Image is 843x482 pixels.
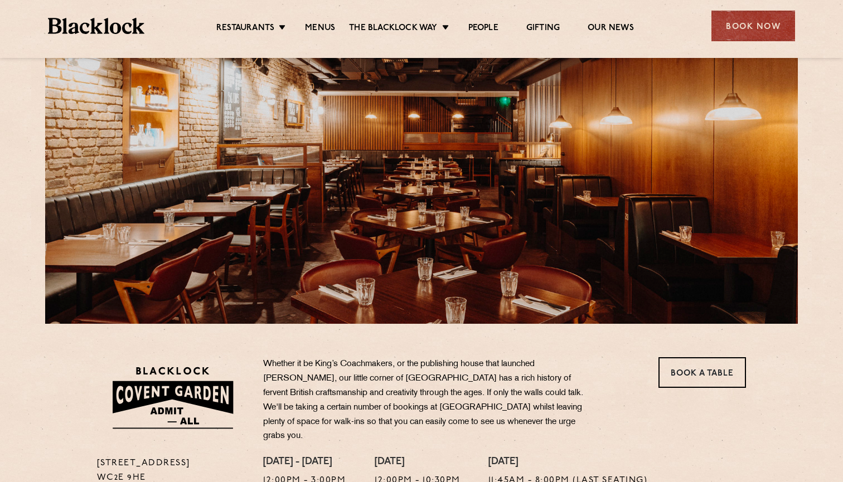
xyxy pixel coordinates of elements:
a: Gifting [526,23,560,35]
a: Book a Table [658,357,746,388]
h4: [DATE] [488,456,648,469]
img: BL_Textured_Logo-footer-cropped.svg [48,18,144,34]
a: Menus [305,23,335,35]
p: Whether it be King’s Coachmakers, or the publishing house that launched [PERSON_NAME], our little... [263,357,592,444]
a: Restaurants [216,23,274,35]
h4: [DATE] - [DATE] [263,456,347,469]
div: Book Now [711,11,795,41]
a: People [468,23,498,35]
a: The Blacklock Way [349,23,437,35]
img: BLA_1470_CoventGarden_Website_Solid.svg [97,357,247,438]
a: Our News [588,23,634,35]
h4: [DATE] [375,456,461,469]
